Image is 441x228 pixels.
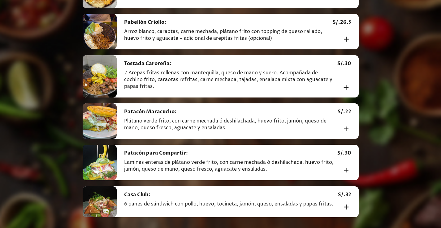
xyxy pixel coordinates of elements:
[124,19,166,26] font: Pabellón Criollo:
[338,108,345,115] font: S/.
[341,83,351,92] button: Añadir al carrito
[124,201,333,207] font: 6 panes de sándwich con pollo, huevo, tocineta, jamón, queso, ensaladas y papas fritas.
[338,191,345,198] font: S/.
[124,150,188,156] font: Patacón para Compartir:
[345,108,351,115] font: 22
[341,165,351,175] button: Añadir al carrito
[124,28,322,42] font: Arroz blanco, caraotas, carne mechada, plátano frito con topping de queso rallado, huevo frito y ...
[345,60,351,67] font: 30
[333,19,340,26] font: S/.
[341,34,351,44] button: Añadir al carrito
[345,191,351,198] font: 32
[337,60,345,67] font: S/.
[124,159,334,172] font: Laminas enteras de plátano verde frito, con carne mechada ó deshilachada, huevo frito, jamón, que...
[341,202,351,212] button: Añadir al carrito
[124,60,171,67] font: Tostada Caroreña:
[124,191,150,198] font: Casa Club:
[337,150,345,156] font: S/.
[345,150,351,156] font: 30
[124,108,176,115] font: Patacón Maracucho:
[124,118,326,131] font: Plátano verde frito, con carne mechada ó deshilachada, huevo frito, jamón, queso de mano, queso f...
[124,69,332,90] font: 2 Arepas fritas rellenas con mantequilla, queso de mano y suero. Acompañada de cochino frito, car...
[340,19,351,26] font: 26.5
[341,124,351,134] button: Añadir al carrito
